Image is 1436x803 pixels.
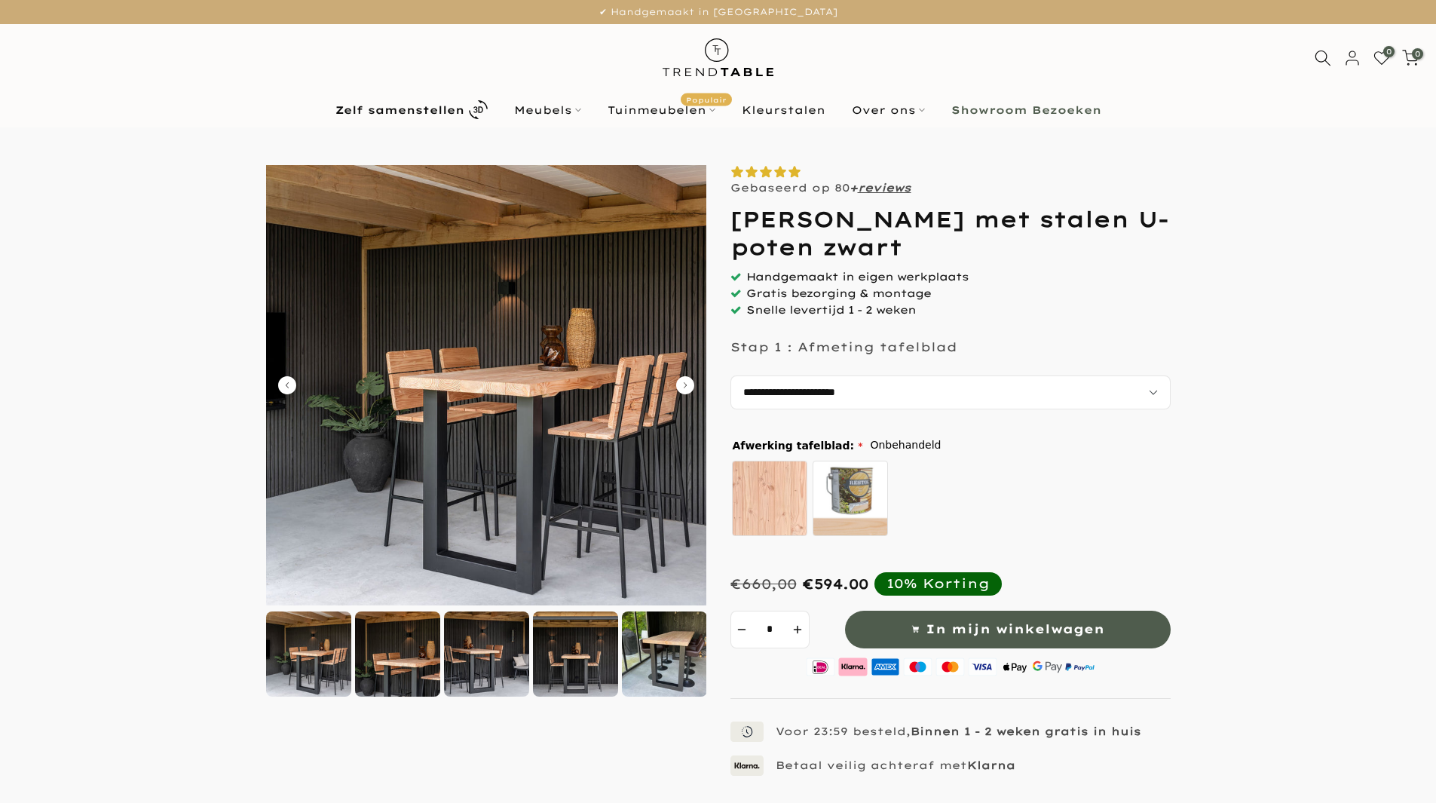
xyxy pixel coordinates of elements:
[730,575,797,593] div: €660,00
[622,611,707,697] img: Douglas bartafel met stalen U-poten zwart gepoedercoat
[967,759,1015,772] strong: Klarna
[886,575,990,592] div: 10% Korting
[730,206,1171,261] h1: [PERSON_NAME] met stalen U-poten zwart
[787,611,810,648] button: increment
[1402,50,1419,66] a: 0
[278,376,296,394] button: Carousel Back Arrow
[594,101,728,119] a: TuinmeubelenPopulair
[746,270,969,284] span: Handgemaakt in eigen werkplaats
[838,101,938,119] a: Over ons
[730,611,753,648] button: decrement
[858,181,911,195] a: reviews
[730,339,957,354] p: Stap 1 : Afmeting tafelblad
[444,611,529,697] img: Douglas bartafel met stalen U-poten zwart
[870,436,941,455] span: Onbehandeld
[676,376,694,394] button: Carousel Next Arrow
[951,105,1101,115] b: Showroom Bezoeken
[938,101,1114,119] a: Showroom Bezoeken
[753,611,787,648] input: Quantity
[19,4,1417,20] p: ✔ Handgemaakt in [GEOGRAPHIC_DATA]
[728,101,838,119] a: Kleurstalen
[355,611,440,697] img: Douglas bartafel met stalen U-poten zwart
[733,440,863,451] span: Afwerking tafelblad:
[1383,46,1395,57] span: 0
[776,759,1015,772] p: Betaal veilig achteraf met
[681,93,732,106] span: Populair
[730,375,1171,409] select: autocomplete="off"
[850,181,858,195] strong: +
[266,165,706,605] img: Douglas bartafel met stalen U-poten zwart
[1373,50,1390,66] a: 0
[1412,48,1423,60] span: 0
[335,105,464,115] b: Zelf samenstellen
[845,611,1171,648] button: In mijn winkelwagen
[746,303,916,317] span: Snelle levertijd 1 - 2 weken
[776,725,1141,738] p: Voor 23:59 besteld,
[730,181,911,195] p: Gebaseerd op 80
[501,101,594,119] a: Meubels
[652,24,784,91] img: trend-table
[911,725,1141,738] strong: Binnen 1 - 2 weken gratis in huis
[926,618,1104,640] span: In mijn winkelwagen
[322,97,501,123] a: Zelf samenstellen
[533,611,618,697] img: Douglas bartafel met stalen U-poten zwart
[266,611,351,697] img: Douglas bartafel met stalen U-poten zwart
[746,287,931,300] span: Gratis bezorging & montage
[803,575,868,593] span: €594.00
